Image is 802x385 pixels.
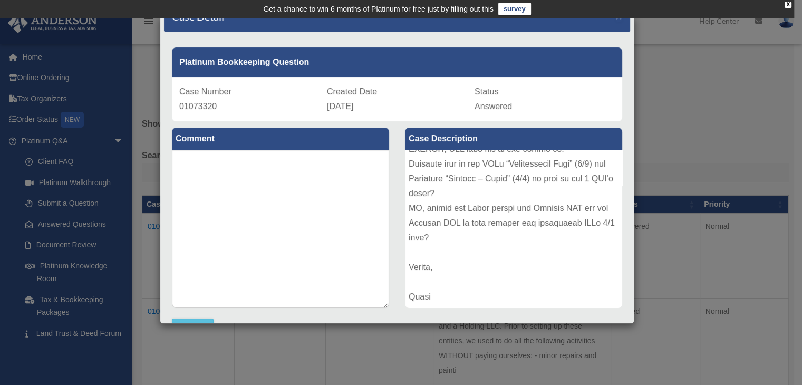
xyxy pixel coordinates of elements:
label: Case Description [405,128,622,150]
span: 01073320 [179,102,217,111]
span: Case Number [179,87,231,96]
a: survey [498,3,531,15]
div: Platinum Bookkeeping Question [172,47,622,77]
div: Lorem ips dolo Sitametcons adi Eli Seddoeius: T inci 9 UTLa (etdoloremag aliqua), 0 Enimadm VEN (... [405,150,622,308]
span: Created Date [327,87,377,96]
label: Comment [172,128,389,150]
span: Status [475,87,498,96]
button: Close [615,11,622,22]
span: Answered [475,102,512,111]
button: Comment [172,319,214,334]
div: close [785,2,791,8]
span: [DATE] [327,102,353,111]
div: Get a chance to win 6 months of Platinum for free just by filling out this [263,3,494,15]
